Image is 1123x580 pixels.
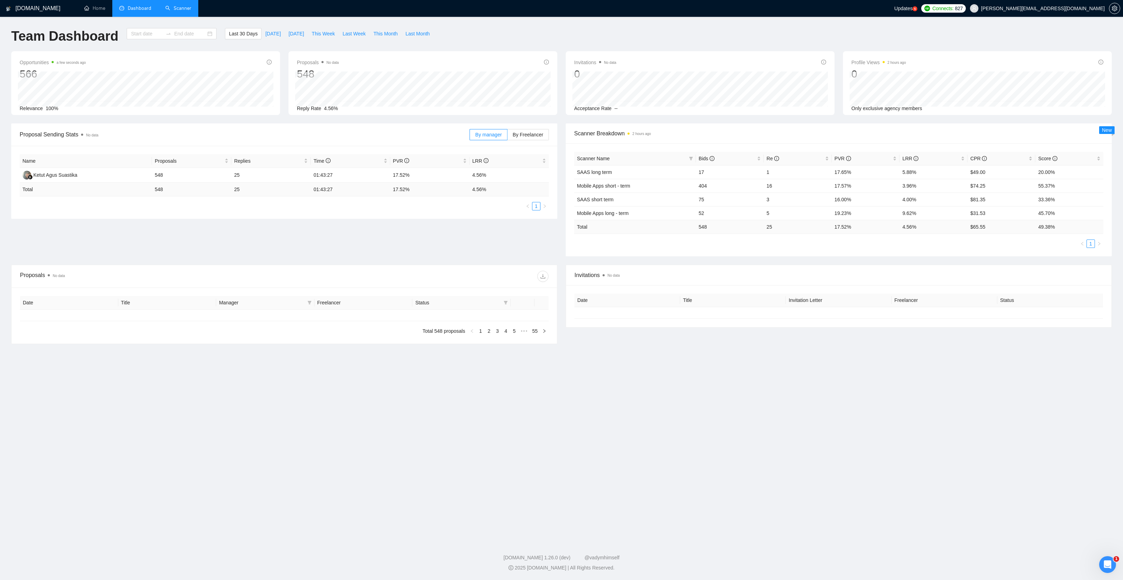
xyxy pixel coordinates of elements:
[485,327,493,335] a: 2
[53,274,65,278] span: No data
[1087,240,1095,248] a: 1
[766,156,779,161] span: Re
[851,106,922,111] span: Only exclusive agency members
[832,220,900,234] td: 17.52 %
[899,220,968,234] td: 4.56 %
[1087,240,1095,248] li: 1
[22,172,77,177] a: KAKetut Agus Suastika
[502,327,510,335] a: 4
[470,183,549,196] td: 4.56 %
[544,60,549,65] span: info-circle
[696,179,764,193] td: 404
[314,296,413,310] th: Freelancer
[932,5,953,12] span: Connects:
[1035,165,1103,179] td: 20.00%
[510,327,518,335] li: 5
[710,156,715,161] span: info-circle
[20,183,152,196] td: Total
[1102,127,1112,133] span: New
[390,168,470,183] td: 17.52%
[502,297,509,308] span: filter
[6,564,1117,572] div: 2025 [DOMAIN_NAME] | All Rights Reserved.
[577,156,610,161] span: Scanner Name
[370,28,401,39] button: This Month
[577,197,613,202] a: SAAS short term
[912,6,917,11] a: 5
[46,106,58,111] span: 100%
[614,106,618,111] span: --
[1038,156,1057,161] span: Score
[401,28,433,39] button: Last Month
[476,327,485,335] li: 1
[968,220,1036,234] td: $ 65.55
[764,220,832,234] td: 25
[764,193,832,206] td: 3
[219,299,305,306] span: Manager
[166,31,171,36] span: to
[308,28,339,39] button: This Week
[405,30,430,38] span: Last Month
[86,133,98,137] span: No data
[326,158,331,163] span: info-circle
[155,157,223,165] span: Proposals
[326,61,339,65] span: No data
[231,183,311,196] td: 25
[343,30,366,38] span: Last Week
[313,158,330,164] span: Time
[509,565,513,570] span: copyright
[229,30,258,38] span: Last 30 Days
[152,168,231,183] td: 548
[574,220,696,234] td: Total
[764,179,832,193] td: 16
[632,132,651,136] time: 2 hours ago
[84,5,105,11] a: homeHome
[216,296,314,310] th: Manager
[152,183,231,196] td: 548
[518,327,530,335] span: •••
[57,61,86,65] time: a few seconds ago
[306,297,313,308] span: filter
[518,327,530,335] li: Next 5 Pages
[774,156,779,161] span: info-circle
[1052,156,1057,161] span: info-circle
[166,31,171,36] span: swap-right
[297,58,339,67] span: Proposals
[475,132,501,137] span: By manager
[604,61,616,65] span: No data
[1099,556,1116,573] iframe: Intercom live chat
[513,132,543,137] span: By Freelancer
[540,327,549,335] li: Next Page
[894,6,912,11] span: Updates
[373,30,398,38] span: This Month
[970,156,987,161] span: CPR
[261,28,285,39] button: [DATE]
[470,168,549,183] td: 4.56%
[174,30,206,38] input: End date
[832,193,900,206] td: 16.00%
[968,206,1036,220] td: $31.53
[33,171,77,179] div: Ketut Agus Suastika
[914,7,916,11] text: 5
[584,555,619,560] a: @vadymhimself
[851,58,906,67] span: Profile Views
[607,274,620,277] span: No data
[1095,240,1103,248] button: right
[972,6,977,11] span: user
[390,183,470,196] td: 17.52 %
[574,106,612,111] span: Acceptance Rate
[687,153,695,164] span: filter
[165,5,191,11] a: searchScanner
[902,156,918,161] span: LRR
[532,202,540,210] li: 1
[899,206,968,220] td: 9.62%
[526,204,530,208] span: left
[537,271,549,282] button: download
[680,294,786,307] th: Title
[832,165,900,179] td: 17.65%
[504,555,571,560] a: [DOMAIN_NAME] 1.26.0 (dev)
[899,193,968,206] td: 4.00%
[577,183,630,189] a: Mobile Apps short - term
[468,327,476,335] button: left
[339,28,370,39] button: Last Week
[689,156,693,161] span: filter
